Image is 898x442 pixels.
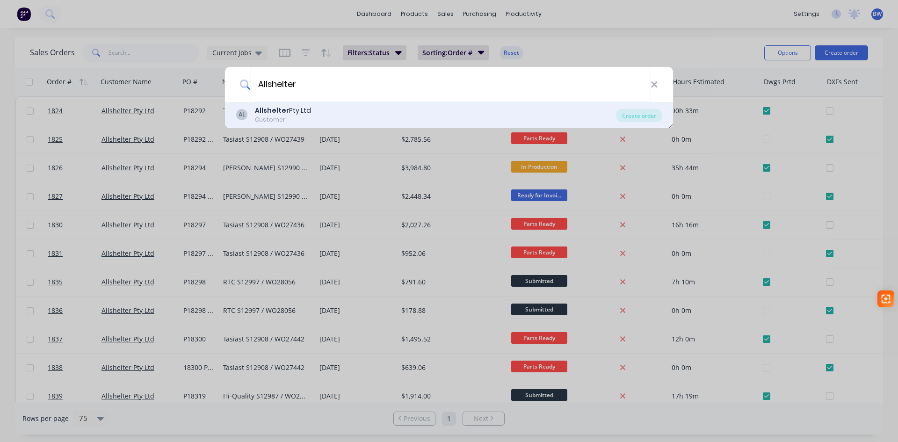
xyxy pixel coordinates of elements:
[255,116,311,124] div: Customer
[236,109,247,120] div: AL
[255,106,289,115] b: Allshelter
[250,67,651,102] input: Enter a customer name to create a new order...
[616,109,662,122] div: Create order
[255,106,311,116] div: Pty Ltd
